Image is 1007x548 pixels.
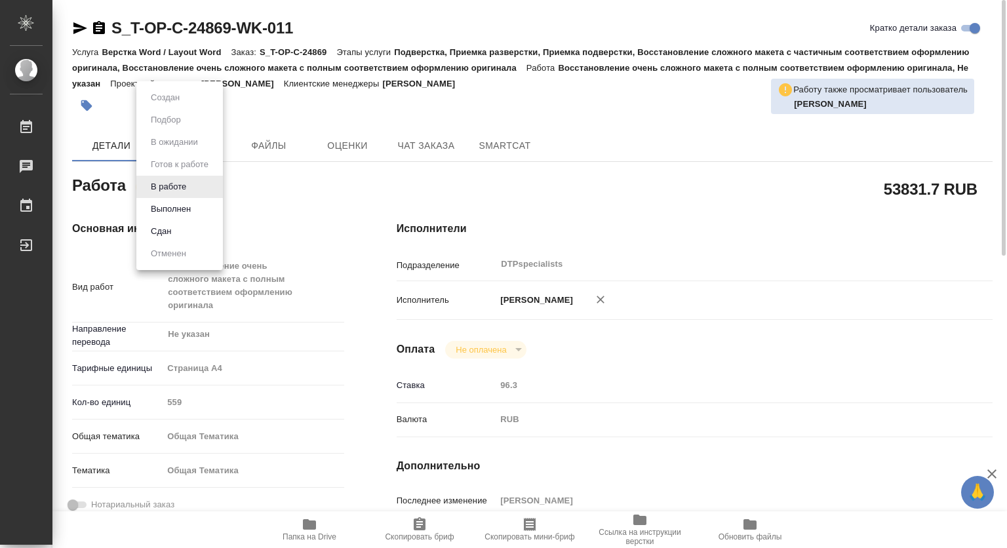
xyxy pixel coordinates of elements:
button: В ожидании [147,135,202,149]
button: Подбор [147,113,185,127]
button: Отменен [147,246,190,261]
button: Готов к работе [147,157,212,172]
button: Выполнен [147,202,195,216]
button: Сдан [147,224,175,239]
button: В работе [147,180,190,194]
button: Создан [147,90,184,105]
